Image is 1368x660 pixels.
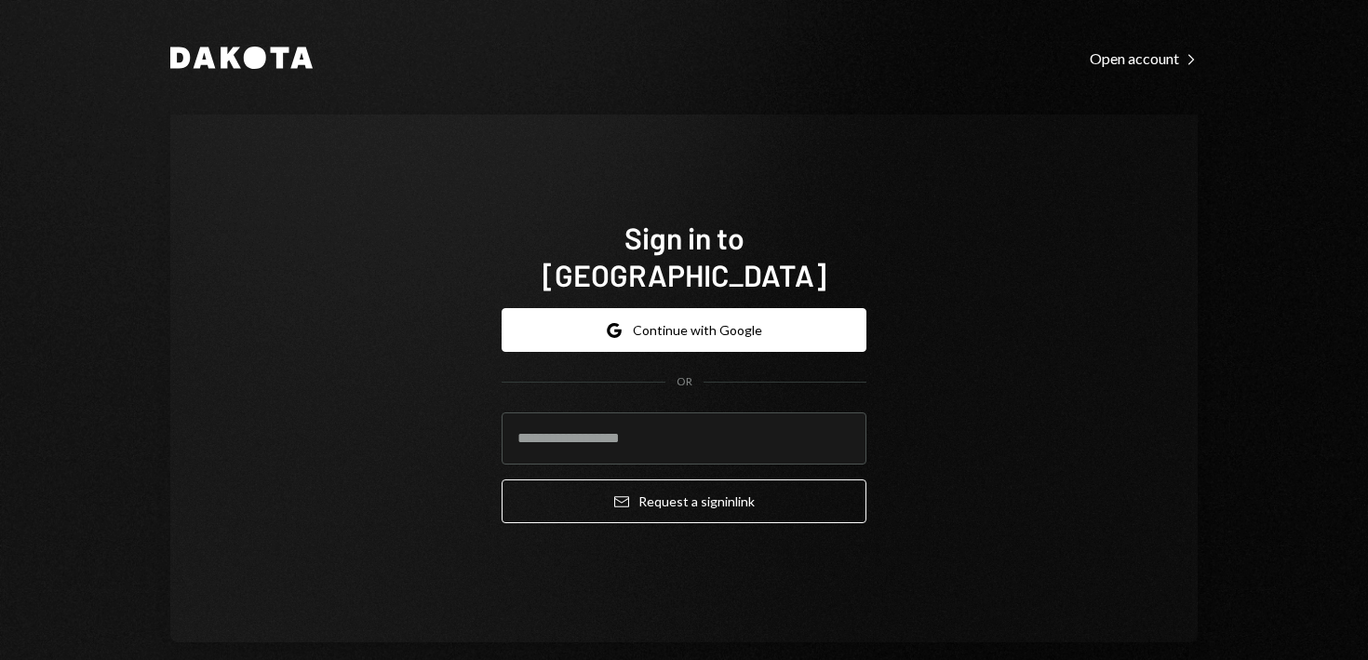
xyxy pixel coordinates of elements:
[502,479,866,523] button: Request a signinlink
[677,374,692,390] div: OR
[1090,47,1198,68] a: Open account
[1090,49,1198,68] div: Open account
[502,219,866,293] h1: Sign in to [GEOGRAPHIC_DATA]
[502,308,866,352] button: Continue with Google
